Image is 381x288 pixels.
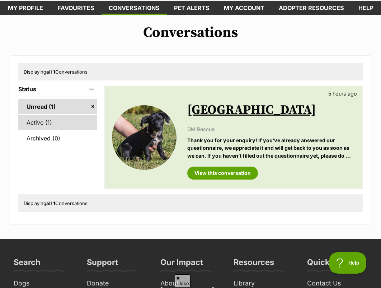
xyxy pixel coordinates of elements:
a: Archived (0) [18,131,97,146]
a: Active (1) [18,115,97,130]
a: Unread (1) [18,99,97,114]
img: Florence [112,105,177,170]
p: Thank you for your enquiry! If you’ve already answered our questionnaire, we appreciate it and wi... [187,136,355,159]
a: Pet alerts [167,1,217,15]
strong: all 1 [46,200,55,206]
p: DM Rescue [187,125,355,133]
a: Adopter resources [272,1,351,15]
h3: Quick Links [307,257,352,271]
a: conversations [102,1,167,15]
a: Favourites [50,1,102,15]
a: My profile [1,1,50,15]
a: [GEOGRAPHIC_DATA] [187,102,316,118]
p: 5 hours ago [328,90,357,97]
h3: Search [14,257,41,271]
span: Close [175,274,190,287]
a: View this conversation [187,167,258,180]
a: My account [217,1,272,15]
span: Displaying Conversations [24,200,88,206]
span: Displaying Conversations [24,69,88,75]
h3: Our Impact [160,257,203,271]
h3: Resources [234,257,274,271]
strong: all 1 [46,69,55,75]
header: Status [18,86,97,92]
h3: Support [87,257,118,271]
iframe: Help Scout Beacon - Open [329,252,367,274]
a: Help [351,1,380,15]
